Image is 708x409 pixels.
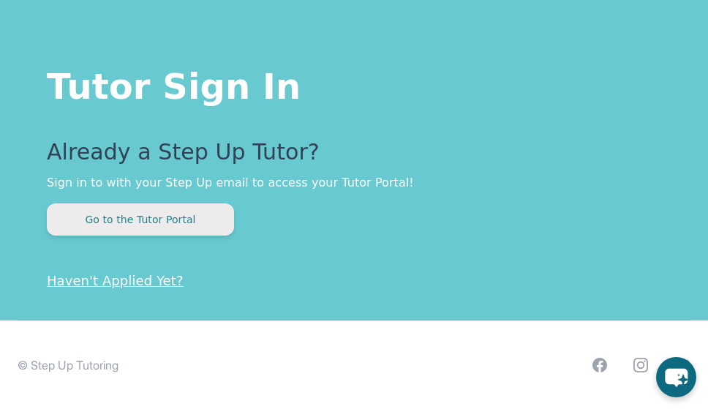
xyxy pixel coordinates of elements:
[47,212,234,226] a: Go to the Tutor Portal
[656,357,696,397] button: chat-button
[18,356,118,374] p: © Step Up Tutoring
[47,273,184,288] a: Haven't Applied Yet?
[47,63,661,104] h1: Tutor Sign In
[47,174,661,192] p: Sign in to with your Step Up email to access your Tutor Portal!
[47,139,661,174] p: Already a Step Up Tutor?
[47,203,234,236] button: Go to the Tutor Portal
